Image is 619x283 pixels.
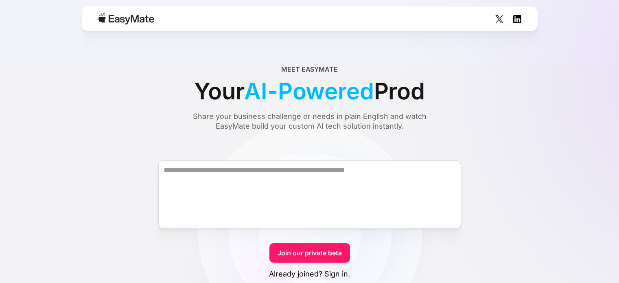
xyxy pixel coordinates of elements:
[269,269,350,279] a: Already joined? Sign in.
[281,64,338,74] div: Meet EasyMate
[194,74,424,108] div: Your
[177,112,442,131] div: Share your business challenge or needs in plain English and watch EasyMate build your custom AI t...
[20,146,599,279] form: Form
[374,74,425,108] span: Prod
[269,243,350,263] a: Join our private beta
[244,74,374,108] span: AI-Powered
[495,15,503,23] img: Social Icon
[98,13,154,24] img: Easymate logo
[513,15,521,23] img: Social Icon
